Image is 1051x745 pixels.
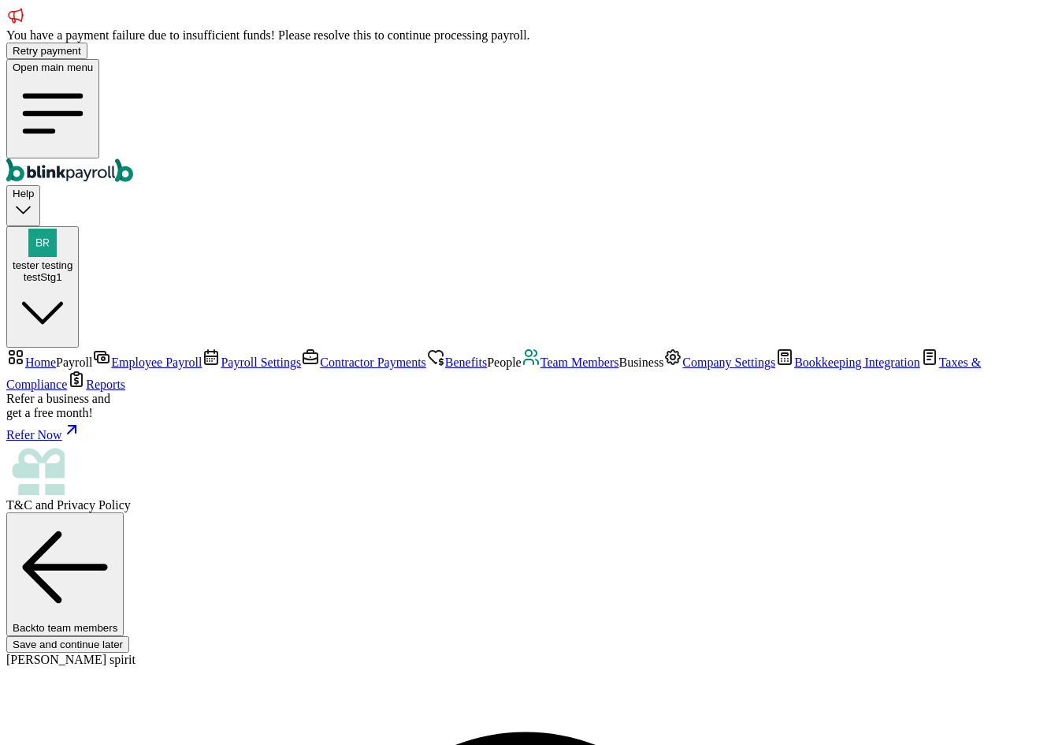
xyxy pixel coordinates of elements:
[6,420,1045,442] a: Refer Now
[67,378,125,391] a: Reports
[6,392,1045,420] div: Refer a business and get a free month!
[13,271,72,283] div: testStg1
[13,45,81,57] span: Retry payment
[6,356,56,369] a: Home
[487,356,522,369] span: People
[6,498,131,512] span: and
[663,356,775,369] a: Company Settings
[6,498,32,512] span: T&C
[25,356,56,369] span: Home
[426,356,487,369] a: Benefits
[92,356,202,369] a: Employee Payroll
[445,356,487,369] span: Benefits
[57,498,131,512] span: Privacy Policy
[301,356,426,369] a: Contractor Payments
[540,356,619,369] span: Team Members
[6,59,1045,185] nav: Global
[522,356,619,369] a: Team Members
[221,356,301,369] span: Payroll Settings
[13,622,117,634] span: Back
[6,512,124,636] button: Backto team members
[682,356,775,369] span: Company Settings
[6,356,981,391] a: Taxes & Compliance
[6,59,99,158] button: Open main menu
[618,356,663,369] span: Business
[972,669,1051,745] iframe: Chat Widget
[36,622,118,634] span: to team members
[6,226,79,348] button: tester testingtestStg1
[13,188,34,199] span: Help
[13,61,93,73] span: Open main menu
[775,356,920,369] a: Bookkeeping Integration
[56,356,92,369] span: Payroll
[202,356,301,369] a: Payroll Settings
[320,356,426,369] span: Contractor Payments
[6,185,40,225] button: Help
[6,28,1045,43] div: You have a payment failure due to insufficient funds! Please resolve this to continue processing ...
[794,356,920,369] span: Bookkeeping Integration
[86,378,125,391] span: Reports
[13,259,72,271] span: tester testing
[6,43,87,59] button: Retry payment
[6,653,1045,667] div: [PERSON_NAME] spirit
[111,356,202,369] span: Employee Payroll
[6,636,129,653] button: Save and continue later
[6,348,1045,512] nav: Sidebar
